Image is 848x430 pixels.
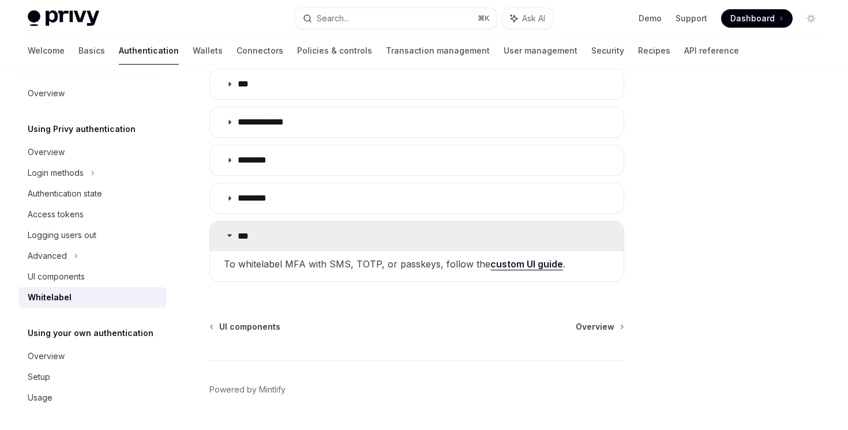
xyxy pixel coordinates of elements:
a: Connectors [237,37,283,65]
a: Recipes [638,37,670,65]
a: Powered by Mintlify [209,384,286,395]
span: Overview [576,321,614,333]
div: Overview [28,145,65,159]
a: API reference [684,37,739,65]
span: Ask AI [522,13,545,24]
a: UI components [18,266,166,287]
div: UI components [28,270,85,284]
a: Transaction management [386,37,490,65]
a: Policies & controls [297,37,372,65]
div: Setup [28,370,50,384]
a: Support [676,13,707,24]
a: Welcome [28,37,65,65]
div: Overview [28,349,65,363]
a: custom UI guide [490,258,563,270]
div: Advanced [28,249,67,263]
button: Ask AI [502,8,553,29]
button: Toggle dark mode [802,9,820,28]
a: Authentication [119,37,179,65]
button: Search...⌘K [295,8,496,29]
h5: Using Privy authentication [28,122,136,136]
div: Whitelabel [28,291,72,304]
a: Overview [18,83,166,104]
a: Wallets [193,37,223,65]
details: ***To whitelabel MFA with SMS, TOTP, or passkeys, follow thecustom UI guide. [209,221,624,282]
span: Dashboard [730,13,775,24]
a: Basics [78,37,105,65]
a: Authentication state [18,183,166,204]
a: Logging users out [18,225,166,246]
a: Access tokens [18,204,166,225]
a: Overview [18,346,166,367]
a: Overview [18,142,166,163]
div: Usage [28,391,52,405]
a: Setup [18,367,166,387]
div: Authentication state [28,187,102,201]
a: Demo [639,13,662,24]
div: Logging users out [28,228,96,242]
span: ⌘ K [478,14,490,23]
a: UI components [211,321,280,333]
a: Usage [18,387,166,408]
a: Whitelabel [18,287,166,308]
span: UI components [219,321,280,333]
a: Overview [576,321,623,333]
a: User management [504,37,577,65]
a: Security [591,37,624,65]
div: Access tokens [28,208,84,221]
img: light logo [28,10,99,27]
div: Search... [317,12,349,25]
h5: Using your own authentication [28,326,153,340]
div: Overview [28,86,65,100]
div: Login methods [28,166,84,180]
span: To whitelabel MFA with SMS, TOTP, or passkeys, follow the . [224,256,610,272]
a: Dashboard [721,9,793,28]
